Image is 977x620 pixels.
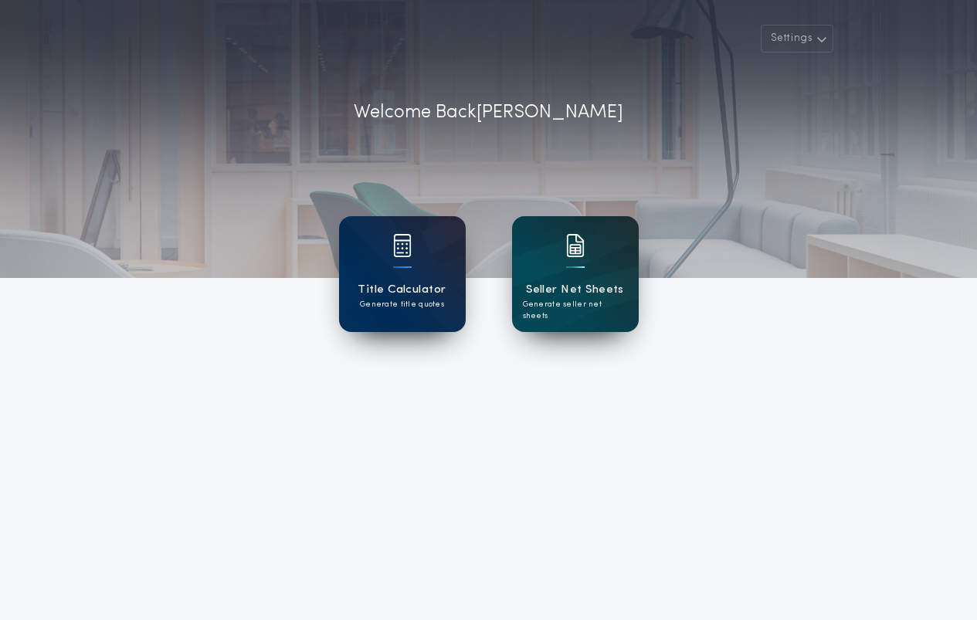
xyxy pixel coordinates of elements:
img: card icon [566,234,585,257]
a: card iconTitle CalculatorGenerate title quotes [339,216,466,332]
p: Generate seller net sheets [523,299,628,322]
p: Welcome Back [PERSON_NAME] [354,99,623,127]
a: card iconSeller Net SheetsGenerate seller net sheets [512,216,639,332]
h1: Seller Net Sheets [526,281,624,299]
h1: Title Calculator [358,281,446,299]
img: card icon [393,234,412,257]
button: Settings [761,25,833,53]
p: Generate title quotes [360,299,444,310]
